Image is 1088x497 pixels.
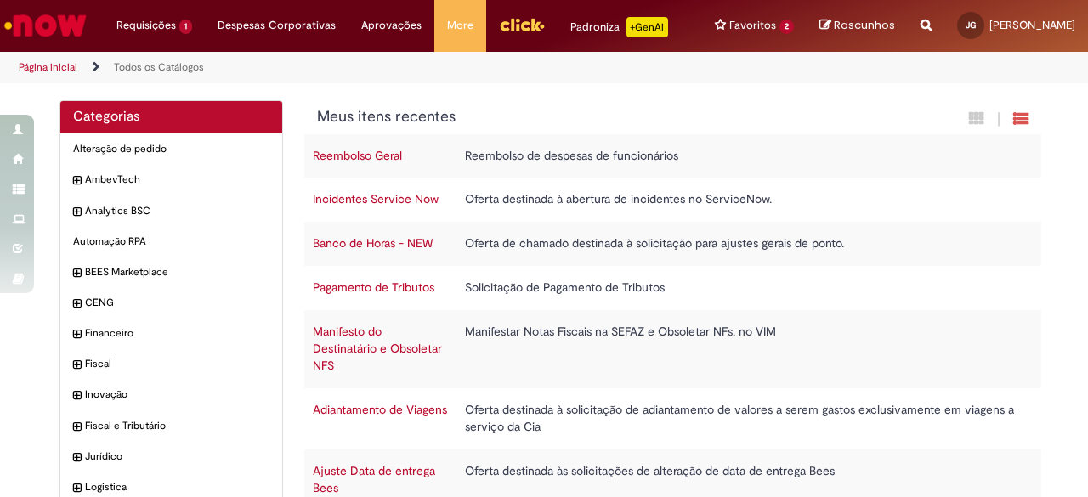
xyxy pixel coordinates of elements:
[73,449,81,466] i: expandir categoria Jurídico
[499,12,545,37] img: click_logo_yellow_360x200.png
[1013,110,1028,127] i: Exibição de grade
[304,178,1042,222] tr: Incidentes Service Now Oferta destinada à abertura de incidentes no ServiceNow.
[626,17,668,37] p: +GenAi
[317,109,845,126] h1: {"description":"","title":"Meus itens recentes"} Categoria
[60,348,282,380] div: expandir categoria Fiscal Fiscal
[73,387,81,404] i: expandir categoria Inovação
[85,449,269,464] span: Jurídico
[313,235,433,251] a: Banco de Horas - NEW
[13,52,712,83] ul: Trilhas de página
[834,17,895,33] span: Rascunhos
[60,379,282,410] div: expandir categoria Inovação Inovação
[313,280,434,295] a: Pagamento de Tributos
[85,480,269,494] span: Logistica
[60,287,282,319] div: expandir categoria CENG CENG
[969,110,984,127] i: Exibição em cartão
[60,133,282,165] div: Alteração de pedido
[73,142,269,156] span: Alteração de pedido
[304,222,1042,266] tr: Banco de Horas - NEW Oferta de chamado destinada à solicitação para ajustes gerais de ponto.
[85,326,269,341] span: Financeiro
[85,357,269,371] span: Fiscal
[218,17,336,34] span: Despesas Corporativas
[85,419,269,433] span: Fiscal e Tributário
[313,148,402,163] a: Reembolso Geral
[73,419,81,436] i: expandir categoria Fiscal e Tributário
[456,134,1024,178] td: Reembolso de despesas de funcionários
[304,310,1042,388] tr: Manifesto do Destinatário e Obsoletar NFS Manifestar Notas Fiscais na SEFAZ e Obsoletar NFs. no VIM
[456,310,1024,388] td: Manifestar Notas Fiscais na SEFAZ e Obsoletar NFs. no VIM
[114,60,204,74] a: Todos os Catálogos
[997,110,1000,129] span: |
[779,20,794,34] span: 2
[73,357,81,374] i: expandir categoria Fiscal
[989,18,1075,32] span: [PERSON_NAME]
[85,172,269,187] span: AmbevTech
[456,222,1024,266] td: Oferta de chamado destinada à solicitação para ajustes gerais de ponto.
[313,324,442,373] a: Manifesto do Destinatário e Obsoletar NFS
[73,110,269,125] h2: Categorias
[304,266,1042,310] tr: Pagamento de Tributos Solicitação de Pagamento de Tributos
[819,18,895,34] a: Rascunhos
[179,20,192,34] span: 1
[85,204,269,218] span: Analytics BSC
[456,178,1024,222] td: Oferta destinada à abertura de incidentes no ServiceNow.
[456,266,1024,310] td: Solicitação de Pagamento de Tributos
[73,296,81,313] i: expandir categoria CENG
[73,326,81,343] i: expandir categoria Financeiro
[570,17,668,37] div: Padroniza
[60,226,282,257] div: Automação RPA
[361,17,422,34] span: Aprovações
[304,388,1042,449] tr: Adiantamento de Viagens Oferta destinada à solicitação de adiantamento de valores a serem gastos ...
[73,480,81,497] i: expandir categoria Logistica
[2,8,89,42] img: ServiceNow
[313,191,439,206] a: Incidentes Service Now
[60,441,282,472] div: expandir categoria Jurídico Jurídico
[304,134,1042,178] tr: Reembolso Geral Reembolso de despesas de funcionários
[60,195,282,227] div: expandir categoria Analytics BSC Analytics BSC
[85,387,269,402] span: Inovação
[966,20,976,31] span: JG
[73,265,81,282] i: expandir categoria BEES Marketplace
[60,410,282,442] div: expandir categoria Fiscal e Tributário Fiscal e Tributário
[19,60,77,74] a: Página inicial
[73,172,81,189] i: expandir categoria AmbevTech
[60,164,282,195] div: expandir categoria AmbevTech AmbevTech
[456,388,1024,449] td: Oferta destinada à solicitação de adiantamento de valores a serem gastos exclusivamente em viagen...
[73,204,81,221] i: expandir categoria Analytics BSC
[116,17,176,34] span: Requisições
[85,265,269,280] span: BEES Marketplace
[60,257,282,288] div: expandir categoria BEES Marketplace BEES Marketplace
[313,402,447,417] a: Adiantamento de Viagens
[447,17,473,34] span: More
[60,318,282,349] div: expandir categoria Financeiro Financeiro
[729,17,776,34] span: Favoritos
[73,234,269,249] span: Automação RPA
[85,296,269,310] span: CENG
[313,463,435,495] a: Ajuste Data de entrega Bees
